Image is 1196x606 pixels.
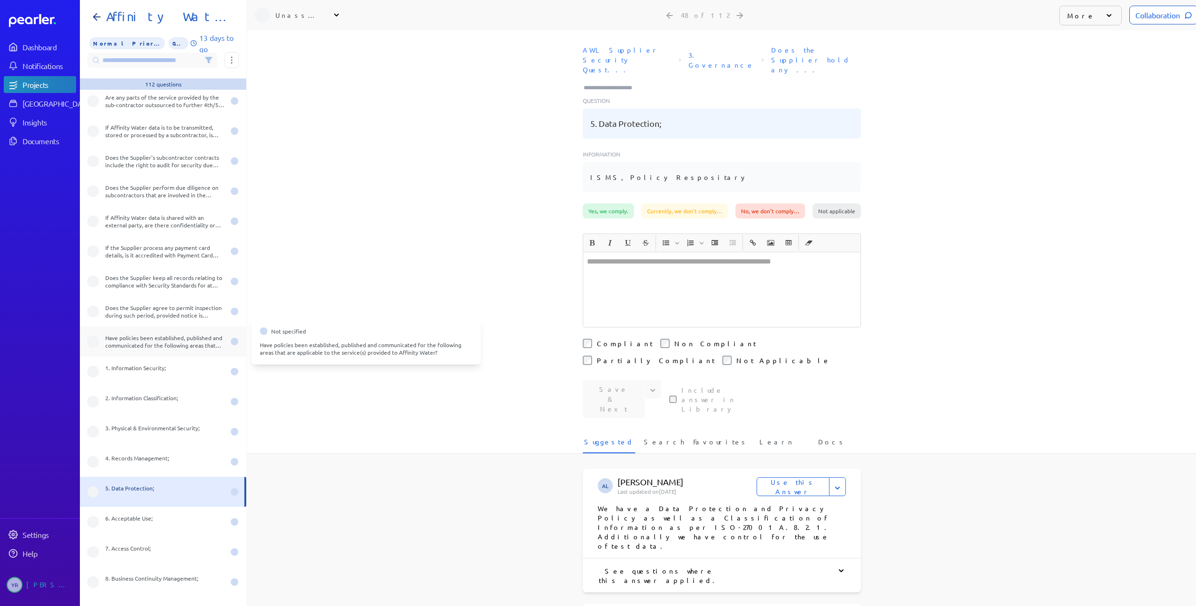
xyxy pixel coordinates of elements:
button: Italic [602,235,618,251]
div: [GEOGRAPHIC_DATA] [23,99,93,108]
div: 8. Business Continuity Management; [105,575,225,590]
div: Does the Supplier perform due diligence on subcontractors that are involved in the provision of s... [105,184,225,199]
div: Dashboard [23,42,75,52]
span: Insert table [780,235,797,251]
span: Strike through [637,235,654,251]
div: [PERSON_NAME] [26,577,73,593]
h1: Affinity Water - 3rd Party Supplier IS Questionnaire [102,9,231,24]
div: 3. Physical & Environmental Security; [105,424,225,439]
div: Does the Supplier keep all records relating to compliance with Security Standards for at least on... [105,274,225,289]
span: Section: Does the Supplier hold any certifications of compliance with Security Standards, such as... [767,41,865,78]
div: 1. Information Security; [105,364,225,379]
span: 0% of Questions Completed [169,37,189,49]
a: Insights [4,114,76,131]
span: Suggested [584,437,634,452]
button: Insert Unordered List [658,235,674,251]
span: Italic [602,235,618,251]
span: Insert link [744,235,761,251]
a: Dashboard [9,14,76,27]
label: Not Applicable [736,356,830,365]
p: Last updated on [DATE] [618,488,757,495]
pre: 5. Data Protection; [590,116,661,131]
a: Settings [4,526,76,543]
a: Documents [4,132,76,149]
div: Help [23,549,75,558]
p: 13 days to go [199,32,239,54]
p: We have a Data Protection and Privacy Policy as well as a Classification of Information as per IS... [598,504,846,551]
a: [GEOGRAPHIC_DATA] [4,95,76,112]
span: Sheet: 3. Governance [685,47,758,74]
span: Decrease Indent [724,235,741,251]
span: Insert Ordered List [682,235,705,251]
div: Settings [23,530,75,539]
div: No, we don't comply… [735,203,805,218]
div: 7. Access Control; [105,544,225,559]
span: Docs [818,437,846,452]
button: Insert Image [763,235,779,251]
span: Favourites [693,437,748,452]
button: Strike through [638,235,654,251]
div: 4. Records Management; [105,454,225,469]
label: This checkbox controls whether your answer will be included in the Answer Library for future use [681,385,761,413]
label: Compliant [597,339,653,348]
div: If the Supplier process any payment card details, is it accredited with Payment Card Industry Dat... [105,244,225,259]
button: Underline [620,235,636,251]
button: Use this Answer [757,477,829,496]
pre: ISMS, Policy Respositary [590,170,748,185]
p: More [1067,11,1095,20]
span: Underline [619,235,636,251]
button: Insert link [745,235,761,251]
div: Have policies been established, published and communicated for the following areas that are appli... [105,334,225,349]
div: 6. Acceptable Use; [105,514,225,529]
button: Insert Ordered List [682,235,698,251]
a: YR[PERSON_NAME] [4,573,76,597]
div: Unassigned [275,10,322,20]
a: Notifications [4,57,76,74]
div: Does the Supplier's subcontractor contracts include the right to audit for security due diligence... [105,154,225,169]
span: Clear Formatting [800,235,817,251]
span: Ashley Lock [598,478,613,493]
div: Are any parts of the service provided by the sub-contractor outsourced to further 4th/5th parties... [105,93,225,109]
span: Insert Unordered List [657,235,681,251]
span: Ysrael Rovelo [7,577,23,593]
button: Insert table [781,235,797,251]
div: 48 of 112 [681,11,729,19]
span: Bold [584,235,601,251]
p: Question [583,96,861,105]
span: Document: AWL Supplier Security Questionaire.xlsx [579,41,676,78]
p: [PERSON_NAME] [618,476,757,488]
input: Type here to add tags [583,83,641,93]
div: If Affinity Water data is shared with an external party, are there confidentiality or non-disclos... [105,214,225,229]
div: 2. Information Classification; [105,394,225,409]
span: Search [644,437,684,452]
input: This checkbox controls whether your answer will be included in the Answer Library for future use [669,396,677,403]
span: Priority [89,37,165,49]
div: Currently, we don't comply… [641,203,728,218]
div: See questions where this answer applied. [598,566,846,585]
div: If Affinity Water data is to be transmitted, stored or processed by a subcontractor, is approval ... [105,124,225,139]
div: Have policies been established, published and communicated for the following areas that are appli... [260,341,472,356]
label: Partially Compliant [597,356,715,365]
button: Clear Formatting [801,235,817,251]
p: Information [583,150,861,158]
button: Bold [584,235,600,251]
div: 5. Data Protection; [105,484,225,499]
span: Not specified [271,327,306,335]
div: Documents [23,136,75,146]
div: Yes, we comply. [583,203,634,218]
div: Does the Supplier agree to permit inspection during such period, provided notice is delivered pri... [105,304,225,319]
div: Insights [23,117,75,127]
span: Insert Image [762,235,779,251]
div: Projects [23,80,75,89]
span: Increase Indent [706,235,723,251]
div: Notifications [23,61,75,70]
span: Learn [759,437,794,452]
button: Increase Indent [707,235,723,251]
div: 112 questions [145,80,181,88]
label: Non Compliant [674,339,756,348]
button: Expand [829,477,846,496]
div: Not applicable [813,203,861,218]
a: Dashboard [4,39,76,55]
a: Help [4,545,76,562]
a: Projects [4,76,76,93]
